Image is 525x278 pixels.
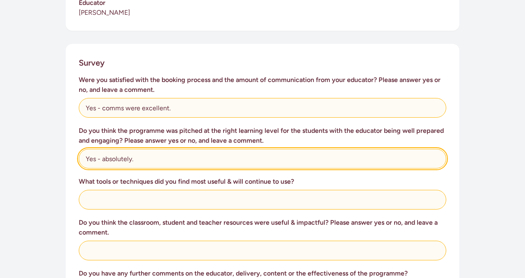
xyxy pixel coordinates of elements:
[79,177,446,187] h3: What tools or techniques did you find most useful & will continue to use?
[79,218,446,237] h3: Do you think the classroom, student and teacher resources were useful & impactful? Please answer ...
[79,126,446,146] h3: Do you think the programme was pitched at the right learning level for the students with the educ...
[79,8,446,18] p: [PERSON_NAME]
[79,75,446,95] h3: Were you satisfied with the booking process and the amount of communication from your educator? P...
[79,57,105,68] h2: Survey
